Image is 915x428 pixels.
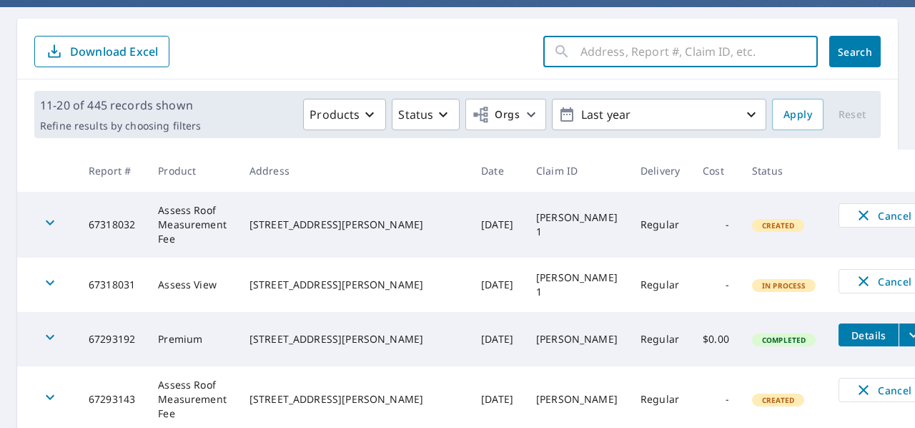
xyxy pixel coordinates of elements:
th: Report # [77,150,147,192]
p: Last year [575,102,743,127]
td: Regular [629,258,691,312]
td: [PERSON_NAME] [525,312,629,366]
th: Status [741,150,828,192]
button: Download Excel [34,36,169,67]
input: Address, Report #, Claim ID, etc. [580,31,818,72]
span: Cancel [854,207,913,224]
td: [PERSON_NAME] 1 [525,258,629,312]
button: Products [303,99,386,130]
div: [STREET_ADDRESS][PERSON_NAME] [249,278,458,292]
p: 11-20 of 445 records shown [40,97,201,114]
td: 67318032 [77,192,147,258]
div: [STREET_ADDRESS][PERSON_NAME] [249,332,458,346]
button: Search [829,36,881,67]
td: [DATE] [470,192,525,258]
th: Date [470,150,525,192]
span: Cancel [854,273,913,290]
span: In Process [753,281,815,291]
button: Last year [552,99,766,130]
td: Regular [629,192,691,258]
td: $0.00 [691,312,741,366]
span: Apply [783,106,812,124]
td: [PERSON_NAME] 1 [525,192,629,258]
td: Assess Roof Measurement Fee [147,192,238,258]
td: 67318031 [77,258,147,312]
td: 67293192 [77,312,147,366]
span: Details [847,329,890,342]
span: Created [753,220,803,230]
span: Completed [753,335,814,345]
p: Status [398,106,433,123]
button: detailsBtn-67293192 [839,324,899,346]
span: Created [753,395,803,405]
th: Delivery [629,150,691,192]
th: Claim ID [525,150,629,192]
button: Apply [772,99,823,130]
th: Cost [691,150,741,192]
p: Download Excel [70,44,158,59]
td: Assess View [147,258,238,312]
td: [DATE] [470,312,525,366]
button: Status [392,99,460,130]
button: Orgs [465,99,546,130]
span: Orgs [472,106,520,124]
td: Premium [147,312,238,366]
div: [STREET_ADDRESS][PERSON_NAME] [249,392,458,407]
td: [DATE] [470,258,525,312]
p: Products [310,106,360,123]
div: [STREET_ADDRESS][PERSON_NAME] [249,218,458,232]
span: Search [841,45,869,59]
td: - [691,192,741,258]
th: Address [238,150,470,192]
th: Product [147,150,238,192]
td: Regular [629,312,691,366]
span: Cancel [854,381,913,399]
p: Refine results by choosing filters [40,120,201,132]
td: - [691,258,741,312]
